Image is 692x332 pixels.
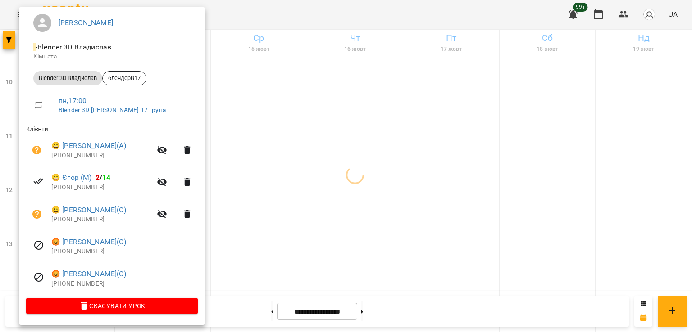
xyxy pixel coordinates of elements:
button: Візит ще не сплачено. Додати оплату? [26,139,48,161]
a: Blender 3D [PERSON_NAME] 17 група [59,106,166,113]
svg: Візит скасовано [33,272,44,283]
p: [PHONE_NUMBER] [51,215,151,224]
span: Blender 3D Владислав [33,74,102,82]
a: пн , 17:00 [59,96,86,105]
button: Скасувати Урок [26,298,198,314]
span: 14 [102,173,110,182]
a: 😀 Єгор (М) [51,172,92,183]
a: 😀 [PERSON_NAME](А) [51,140,126,151]
svg: Візит сплачено [33,176,44,187]
a: 😡 [PERSON_NAME](С) [51,269,126,279]
b: / [96,173,111,182]
ul: Клієнти [26,125,198,298]
span: блендерВ17 [103,74,146,82]
a: [PERSON_NAME] [59,18,113,27]
span: - Blender 3D Владислав [33,43,113,51]
p: [PHONE_NUMBER] [51,247,198,256]
svg: Візит скасовано [33,240,44,251]
p: [PHONE_NUMBER] [51,279,198,288]
span: Скасувати Урок [33,301,191,311]
p: [PHONE_NUMBER] [51,151,151,160]
button: Візит ще не сплачено. Додати оплату? [26,203,48,225]
div: блендерВ17 [102,71,146,85]
p: Кімната [33,52,191,61]
p: [PHONE_NUMBER] [51,183,151,192]
a: 😀 [PERSON_NAME](С) [51,205,126,215]
a: 😡 [PERSON_NAME](С) [51,237,126,247]
span: 2 [96,173,100,182]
